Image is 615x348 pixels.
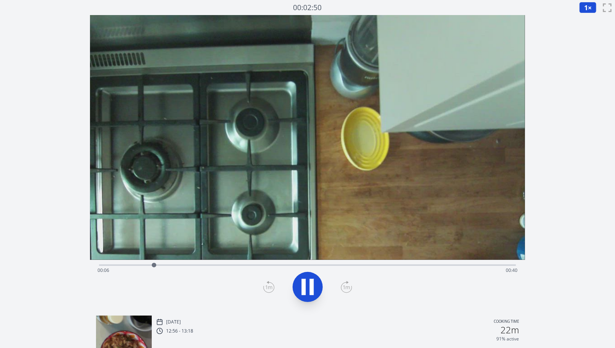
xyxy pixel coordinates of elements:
[496,336,519,342] p: 91% active
[494,319,519,325] p: Cooking time
[579,2,597,13] button: 1×
[166,319,181,325] p: [DATE]
[584,3,588,12] span: 1
[293,2,322,13] a: 00:02:50
[506,267,517,273] span: 00:40
[98,267,109,273] span: 00:06
[166,328,193,334] p: 12:56 - 13:18
[501,325,519,334] h2: 22m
